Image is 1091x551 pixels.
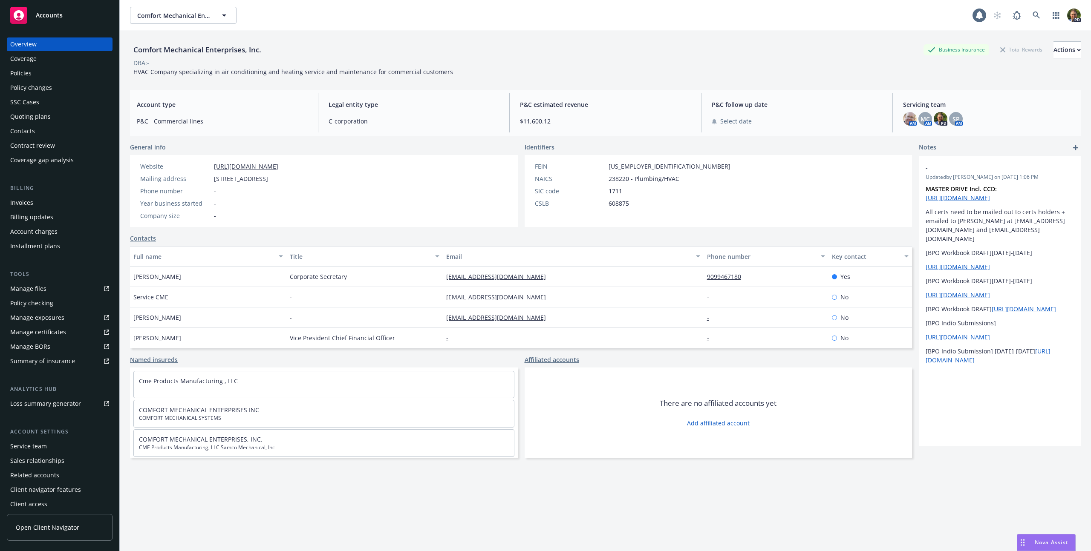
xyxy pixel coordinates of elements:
[609,187,622,195] span: 1711
[10,497,47,511] div: Client access
[996,44,1047,55] div: Total Rewards
[1067,9,1081,22] img: photo
[214,199,216,208] span: -
[7,37,113,51] a: Overview
[7,196,113,209] a: Invoices
[7,225,113,238] a: Account charges
[704,246,829,267] button: Phone number
[10,110,51,123] div: Quoting plans
[139,377,238,385] a: Cme Products Manufacturing , LLC
[446,252,691,261] div: Email
[7,270,113,278] div: Tools
[214,162,278,170] a: [URL][DOMAIN_NAME]
[707,313,716,321] a: -
[7,497,113,511] a: Client access
[10,311,64,324] div: Manage exposures
[7,468,113,482] a: Related accounts
[919,156,1081,371] div: -Updatedby [PERSON_NAME] on [DATE] 1:06 PMMASTER DRIVE Incl. CCD: [URL][DOMAIN_NAME]All certs nee...
[660,398,776,408] span: There are no affiliated accounts yet
[140,162,211,171] div: Website
[924,44,989,55] div: Business Insurance
[133,293,168,301] span: Service CME
[446,293,553,301] a: [EMAIL_ADDRESS][DOMAIN_NAME]
[10,282,46,296] div: Manage files
[10,454,64,468] div: Sales relationships
[609,199,629,208] span: 608875
[139,435,263,443] a: COMFORT MECHANICAL ENTERPRISES, INC.
[840,333,849,342] span: No
[903,100,1074,109] span: Servicing team
[7,3,113,27] a: Accounts
[7,153,113,167] a: Coverage gap analysis
[926,263,990,271] a: [URL][DOMAIN_NAME]
[10,325,66,339] div: Manage certificates
[840,293,849,301] span: No
[840,313,849,322] span: No
[7,81,113,95] a: Policy changes
[840,272,850,281] span: Yes
[137,117,308,126] span: P&C - Commercial lines
[520,117,691,126] span: $11,600.12
[7,124,113,138] a: Contacts
[214,174,268,183] span: [STREET_ADDRESS]
[133,68,453,76] span: HVAC Company specializing in air conditioning and heating service and maintenance for commercial ...
[952,115,960,123] span: SP
[926,304,1074,313] p: [BPO Workbook DRAFT]
[520,100,691,109] span: P&C estimated revenue
[7,52,113,66] a: Coverage
[7,296,113,310] a: Policy checking
[535,174,605,183] div: NAICS
[130,44,265,55] div: Comfort Mechanical Enterprises, Inc.
[926,291,990,299] a: [URL][DOMAIN_NAME]
[140,174,211,183] div: Mailing address
[10,210,53,224] div: Billing updates
[926,276,1074,285] p: [BPO Workbook DRAFT][DATE]-[DATE]
[7,385,113,393] div: Analytics hub
[1053,41,1081,58] button: Actions
[133,58,149,67] div: DBA: -
[130,143,166,152] span: General info
[707,293,716,301] a: -
[16,523,79,532] span: Open Client Navigator
[10,340,50,353] div: Manage BORs
[919,143,936,153] span: Notes
[707,273,748,281] a: 9099467180
[926,194,990,202] a: [URL][DOMAIN_NAME]
[7,66,113,80] a: Policies
[7,139,113,152] a: Contract review
[7,428,113,436] div: Account settings
[139,444,509,451] span: CME Products Manufacturing, LLC Samco Mechanical, Inc
[1028,7,1045,24] a: Search
[10,95,39,109] div: SSC Cases
[10,296,53,310] div: Policy checking
[10,37,37,51] div: Overview
[10,196,33,209] div: Invoices
[989,7,1006,24] a: Start snowing
[7,354,113,368] a: Summary of insurance
[329,100,499,109] span: Legal entity type
[1071,143,1081,153] a: add
[7,311,113,324] a: Manage exposures
[133,313,181,322] span: [PERSON_NAME]
[926,319,1074,327] p: [BPO Indio Submissions]
[137,100,308,109] span: Account type
[926,163,1052,172] span: -
[7,239,113,253] a: Installment plans
[712,100,883,109] span: P&C follow up date
[609,174,679,183] span: 238220 - Plumbing/HVAC
[446,273,553,281] a: [EMAIL_ADDRESS][DOMAIN_NAME]
[7,340,113,353] a: Manage BORs
[707,252,816,261] div: Phone number
[926,207,1074,243] p: All certs need to be mailed out to certs holders + emailed to [PERSON_NAME] at [EMAIL_ADDRESS][DO...
[926,347,1074,364] p: [BPO Indio Submission] [DATE]-[DATE]
[934,112,947,126] img: photo
[609,162,730,171] span: [US_EMPLOYER_IDENTIFICATION_NUMBER]
[10,153,74,167] div: Coverage gap analysis
[290,333,395,342] span: Vice President Chief Financial Officer
[446,313,553,321] a: [EMAIL_ADDRESS][DOMAIN_NAME]
[535,162,605,171] div: FEIN
[832,252,899,261] div: Key contact
[214,211,216,220] span: -
[535,187,605,195] div: SIC code
[130,7,237,24] button: Comfort Mechanical Enterprises, Inc.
